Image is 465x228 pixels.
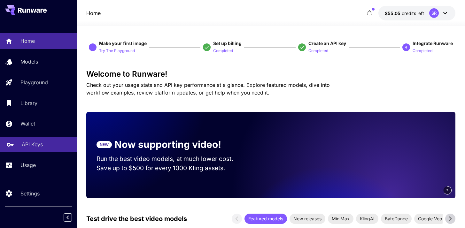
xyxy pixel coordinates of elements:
[378,6,455,20] button: $55.05SR
[381,215,412,222] span: ByteDance
[213,48,233,54] p: Completed
[20,58,38,65] p: Models
[244,214,287,224] div: Featured models
[244,215,287,222] span: Featured models
[20,79,48,86] p: Playground
[308,48,328,54] p: Completed
[68,212,77,223] div: Collapse sidebar
[385,11,402,16] span: $55.05
[86,70,455,79] h3: Welcome to Runware!
[86,9,101,17] a: Home
[86,214,187,224] p: Test drive the best video models
[402,11,424,16] span: credits left
[308,47,328,54] button: Completed
[114,137,221,152] p: Now supporting video!
[308,41,346,46] span: Create an API key
[413,47,432,54] button: Completed
[213,41,242,46] span: Set up billing
[413,48,432,54] p: Completed
[99,41,147,46] span: Make your first image
[213,47,233,54] button: Completed
[97,163,245,173] p: Save up to $500 for every 1000 Kling assets.
[20,190,40,197] p: Settings
[328,214,353,224] div: MiniMax
[20,37,35,45] p: Home
[20,120,35,127] p: Wallet
[446,188,448,193] span: 3
[86,82,330,96] span: Check out your usage stats and API key performance at a glance. Explore featured models, dive int...
[290,214,325,224] div: New releases
[405,44,407,50] p: 4
[356,214,378,224] div: KlingAI
[99,47,135,54] button: Try The Playground
[97,154,245,163] p: Run the best video models, at much lower cost.
[356,215,378,222] span: KlingAI
[92,44,94,50] p: 1
[20,161,36,169] p: Usage
[99,48,135,54] p: Try The Playground
[64,213,72,222] button: Collapse sidebar
[290,215,325,222] span: New releases
[86,9,101,17] nav: breadcrumb
[385,10,424,17] div: $55.05
[328,215,353,222] span: MiniMax
[20,99,37,107] p: Library
[413,41,453,46] span: Integrate Runware
[429,8,439,18] div: SR
[22,141,43,148] p: API Keys
[381,214,412,224] div: ByteDance
[414,214,446,224] div: Google Veo
[414,215,446,222] span: Google Veo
